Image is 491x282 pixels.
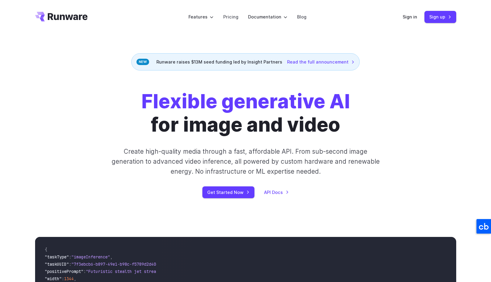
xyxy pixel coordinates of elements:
[69,261,71,267] span: :
[131,53,360,70] div: Runware raises $13M seed funding led by Insight Partners
[45,247,47,252] span: {
[71,261,163,267] span: "7f3ebcb6-b897-49e1-b98c-f5789d2d40d7"
[202,186,254,198] a: Get Started Now
[287,58,355,65] a: Read the full announcement
[110,254,113,260] span: ,
[45,269,83,274] span: "positivePrompt"
[403,13,417,20] a: Sign in
[141,90,350,113] strong: Flexible generative AI
[141,90,350,137] h1: for image and video
[45,276,62,281] span: "width"
[71,254,110,260] span: "imageInference"
[297,13,306,20] a: Blog
[264,189,289,196] a: API Docs
[64,276,74,281] span: 1344
[74,276,76,281] span: ,
[223,13,238,20] a: Pricing
[111,146,380,177] p: Create high-quality media through a fast, affordable API. From sub-second image generation to adv...
[248,13,287,20] label: Documentation
[83,269,86,274] span: :
[69,254,71,260] span: :
[86,269,306,274] span: "Futuristic stealth jet streaking through a neon-lit cityscape with glowing purple exhaust"
[45,254,69,260] span: "taskType"
[424,11,456,23] a: Sign up
[35,12,88,21] a: Go to /
[62,276,64,281] span: :
[188,13,214,20] label: Features
[45,261,69,267] span: "taskUUID"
